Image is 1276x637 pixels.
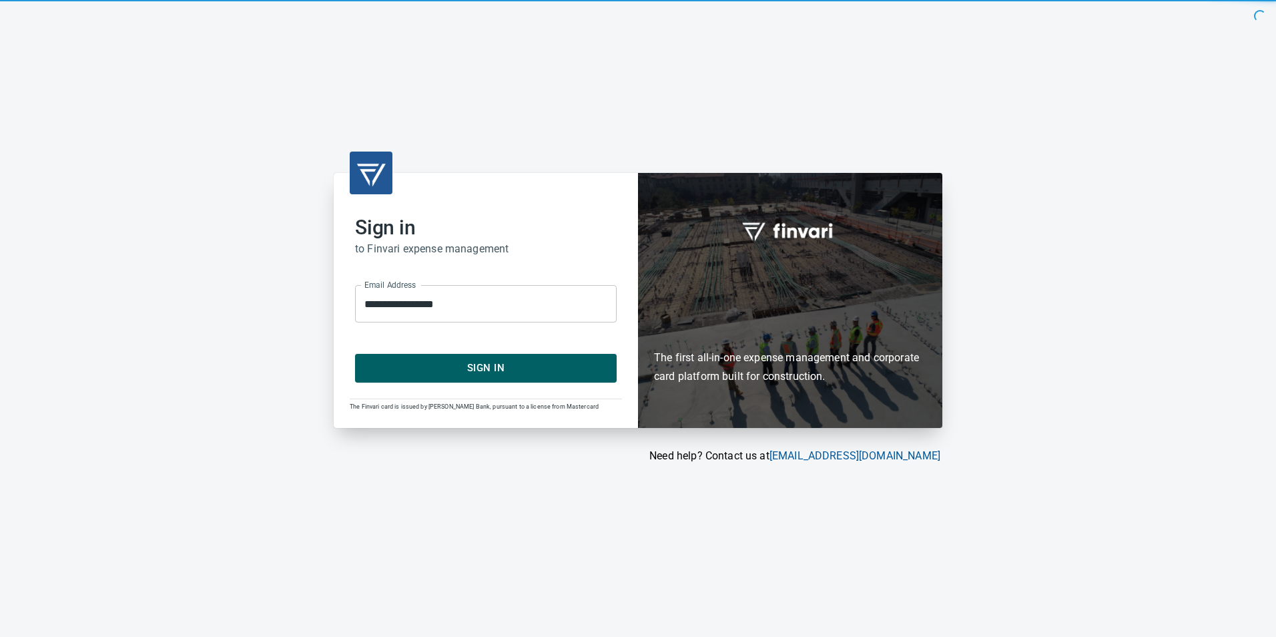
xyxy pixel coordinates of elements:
img: transparent_logo.png [355,157,387,189]
h6: The first all-in-one expense management and corporate card platform built for construction. [654,271,926,386]
button: Sign In [355,354,617,382]
img: fullword_logo_white.png [740,215,840,246]
span: Sign In [370,359,602,377]
p: Need help? Contact us at [334,448,940,464]
h2: Sign in [355,216,617,240]
div: Finvari [638,173,942,427]
a: [EMAIL_ADDRESS][DOMAIN_NAME] [769,449,940,462]
h6: to Finvari expense management [355,240,617,258]
span: The Finvari card is issued by [PERSON_NAME] Bank, pursuant to a license from Mastercard [350,403,599,410]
